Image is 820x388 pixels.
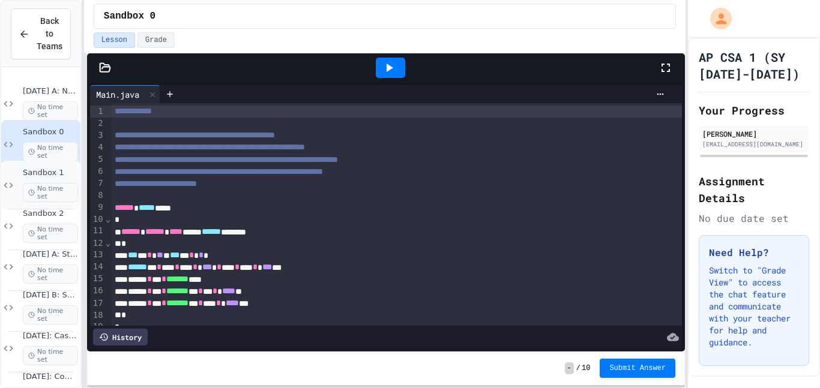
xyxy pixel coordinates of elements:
div: 10 [90,213,105,225]
div: 18 [90,309,105,321]
span: 10 [582,363,590,373]
span: Back to Teams [37,15,62,53]
div: 9 [90,201,105,213]
div: [EMAIL_ADDRESS][DOMAIN_NAME] [702,140,806,149]
span: [DATE]: Comparison and (non)equality operators [23,372,78,382]
div: 13 [90,249,105,261]
span: Fold line [105,238,111,248]
span: [DATE] B: String escapes [23,290,78,300]
span: No time set [23,101,78,121]
div: 12 [90,237,105,249]
span: No time set [23,183,78,202]
div: 1 [90,106,105,118]
span: / [576,363,580,373]
div: No due date set [699,211,809,225]
div: 16 [90,285,105,297]
button: Submit Answer [600,359,675,378]
div: 4 [90,142,105,154]
span: Sandbox 0 [104,9,155,23]
div: 17 [90,297,105,309]
div: Main.java [90,85,160,103]
span: No time set [23,264,78,284]
div: 5 [90,154,105,166]
div: 2 [90,118,105,130]
div: 11 [90,225,105,237]
span: No time set [23,224,78,243]
div: 7 [90,178,105,190]
button: Grade [137,32,175,48]
div: 15 [90,273,105,285]
span: [DATE]: Casting and overflow [23,331,78,341]
span: No time set [23,346,78,365]
div: 19 [90,321,105,333]
span: Fold line [105,214,111,224]
span: No time set [23,305,78,324]
div: My Account [698,5,735,32]
span: - [565,362,574,374]
div: History [93,329,148,345]
span: Sandbox 1 [23,168,78,178]
span: Sandbox 0 [23,127,78,137]
h3: Need Help? [709,245,799,260]
div: 14 [90,261,105,273]
h2: Assignment Details [699,173,809,206]
span: [DATE] A: Non-instantiated classes [23,86,78,97]
p: Switch to "Grade View" to access the chat feature and communicate with your teacher for help and ... [709,264,799,348]
span: Sandbox 2 [23,209,78,219]
span: No time set [23,142,78,161]
div: [PERSON_NAME] [702,128,806,139]
h1: AP CSA 1 (SY [DATE]-[DATE]) [699,49,809,82]
div: 8 [90,190,105,201]
button: Back to Teams [11,8,71,59]
div: 6 [90,166,105,178]
button: Lesson [94,32,135,48]
span: [DATE] A: String ops and Capital-M Math [23,249,78,260]
div: Main.java [90,88,145,101]
h2: Your Progress [699,102,809,119]
div: 3 [90,130,105,142]
span: Submit Answer [609,363,666,373]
